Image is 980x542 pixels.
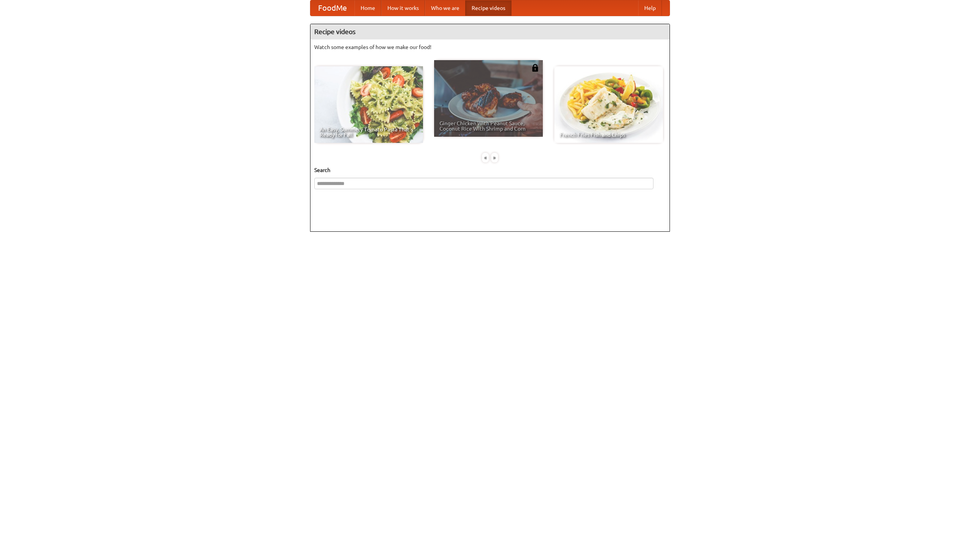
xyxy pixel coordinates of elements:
[314,66,423,143] a: An Easy, Summery Tomato Pasta That's Ready for Fall
[320,127,418,138] span: An Easy, Summery Tomato Pasta That's Ready for Fall
[425,0,465,16] a: Who we are
[354,0,381,16] a: Home
[314,166,666,174] h5: Search
[554,66,663,143] a: French Fries Fish and Chips
[531,64,539,72] img: 483408.png
[491,153,498,162] div: »
[310,0,354,16] a: FoodMe
[314,43,666,51] p: Watch some examples of how we make our food!
[482,153,489,162] div: «
[310,24,670,39] h4: Recipe videos
[465,0,511,16] a: Recipe videos
[638,0,662,16] a: Help
[381,0,425,16] a: How it works
[560,132,658,138] span: French Fries Fish and Chips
